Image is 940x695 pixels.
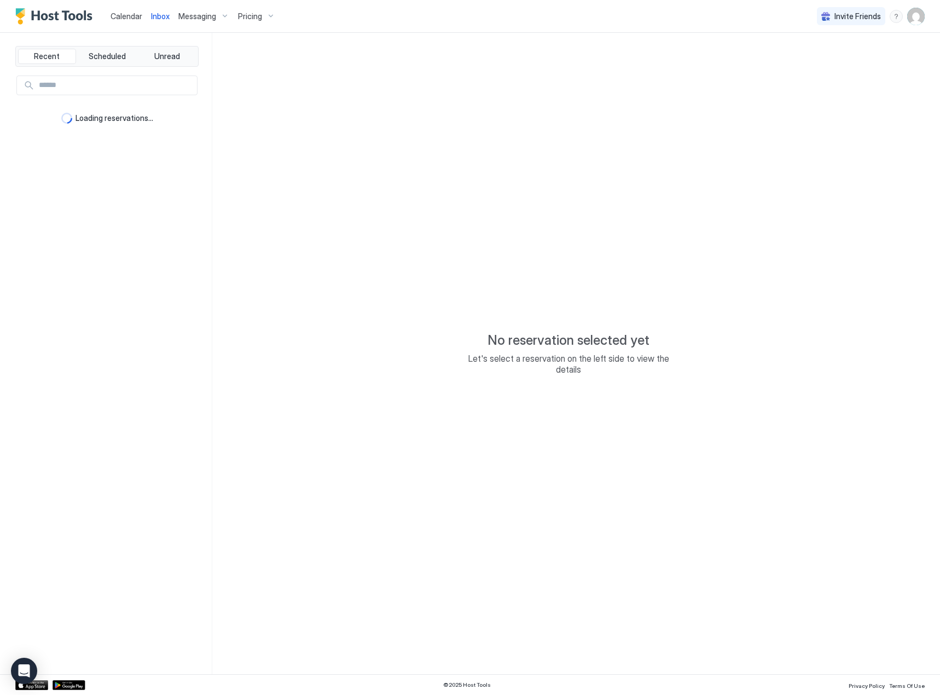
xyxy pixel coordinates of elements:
[443,681,491,688] span: © 2025 Host Tools
[890,10,903,23] div: menu
[11,658,37,684] div: Open Intercom Messenger
[849,682,885,689] span: Privacy Policy
[111,10,142,22] a: Calendar
[15,8,97,25] a: Host Tools Logo
[151,11,170,21] span: Inbox
[488,332,649,349] span: No reservation selected yet
[151,10,170,22] a: Inbox
[238,11,262,21] span: Pricing
[61,113,72,124] div: loading
[178,11,216,21] span: Messaging
[18,49,76,64] button: Recent
[111,11,142,21] span: Calendar
[76,113,153,123] span: Loading reservations...
[849,679,885,691] a: Privacy Policy
[907,8,925,25] div: User profile
[154,51,180,61] span: Unread
[89,51,126,61] span: Scheduled
[34,51,60,61] span: Recent
[53,680,85,690] a: Google Play Store
[459,353,678,375] span: Let's select a reservation on the left side to view the details
[138,49,196,64] button: Unread
[78,49,136,64] button: Scheduled
[15,46,199,67] div: tab-group
[889,682,925,689] span: Terms Of Use
[34,76,197,95] input: Input Field
[889,679,925,691] a: Terms Of Use
[834,11,881,21] span: Invite Friends
[15,680,48,690] a: App Store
